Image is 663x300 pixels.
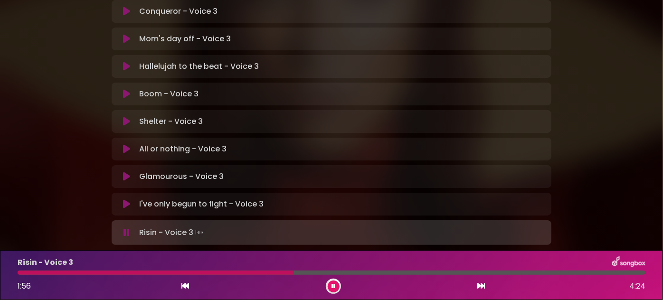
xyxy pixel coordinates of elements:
[139,226,207,239] p: Risin - Voice 3
[629,281,645,292] span: 4:24
[139,61,259,72] p: Hallelujah to the beat - Voice 3
[139,88,199,100] p: Boom - Voice 3
[18,281,31,291] span: 1:56
[193,226,207,239] img: waveform4.gif
[139,6,218,17] p: Conqueror - Voice 3
[139,198,264,210] p: I've only begun to fight - Voice 3
[139,143,227,155] p: All or nothing - Voice 3
[612,256,645,269] img: songbox-logo-white.png
[139,116,203,127] p: Shelter - Voice 3
[139,171,224,182] p: Glamourous - Voice 3
[18,257,73,268] p: Risin - Voice 3
[139,33,231,45] p: Mom's day off - Voice 3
